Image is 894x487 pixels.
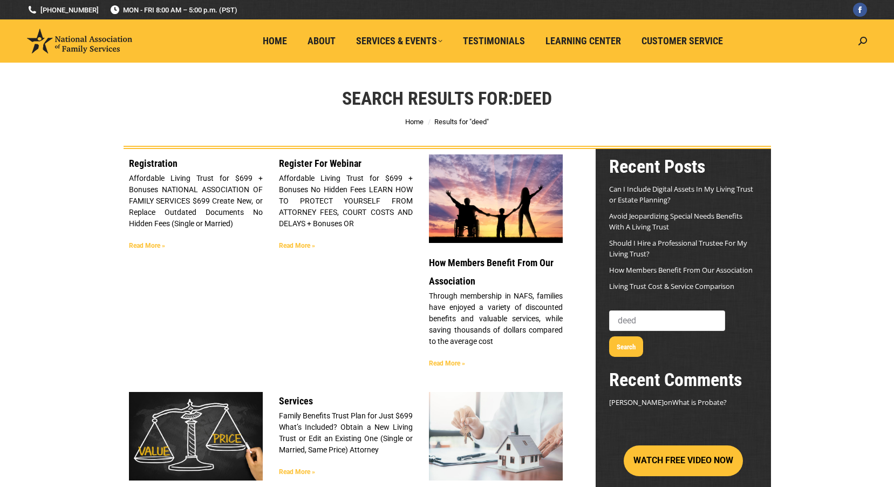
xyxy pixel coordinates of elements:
[279,242,315,249] a: Read more about Register For Webinar
[428,391,564,481] img: Can you sell a home that's under a living trust?
[434,118,489,126] span: Results for "deed"
[129,173,263,229] p: Affordable Living Trust for $699 + Bonuses NATIONAL ASSOCIATION OF FAMILY SERVICES $699 Create Ne...
[255,31,295,51] a: Home
[129,158,178,169] a: Registration
[405,118,424,126] a: Home
[609,368,757,391] h2: Recent Comments
[609,397,664,407] span: [PERSON_NAME]
[27,5,99,15] a: [PHONE_NUMBER]
[429,154,563,243] a: Family Holding hands enjoying the sunset. Member Benefits Header Image
[642,35,723,47] span: Customer Service
[634,31,731,51] a: Customer Service
[429,257,554,287] a: How Members Benefit From Our Association
[279,158,361,169] a: Register For Webinar
[609,265,753,275] a: How Members Benefit From Our Association
[308,35,336,47] span: About
[609,238,747,259] a: Should I Hire a Professional Trustee For My Living Trust?
[279,468,315,476] a: Read more about Services
[545,35,621,47] span: Learning Center
[609,211,742,232] a: Avoid Jeopardizing Special Needs Benefits With A Living Trust
[538,31,629,51] a: Learning Center
[609,397,757,408] footer: on
[263,35,287,47] span: Home
[609,184,753,205] a: Can I Include Digital Assets In My Living Trust or Estate Planning?
[129,242,165,249] a: Read more about Registration
[429,290,563,347] p: Through membership in NAFS, families have enjoyed a variety of discounted benefits and valuable s...
[429,392,563,481] a: Can you sell a home that's under a living trust?
[279,410,413,456] p: Family Benefits Trust Plan for Just $699 What’s Included? Obtain a New Living Trust or Edit an Ex...
[853,3,867,17] a: Facebook page opens in new window
[609,336,643,357] button: Search
[429,360,465,367] a: Read more about How Members Benefit From Our Association
[513,87,552,109] span: deed
[624,445,743,476] button: WATCH FREE VIDEO NOW
[279,173,413,229] p: Affordable Living Trust for $699 + Bonuses No Hidden Fees LEARN HOW TO PROTECT YOURSELF FROM ATTO...
[428,154,564,244] img: Family Holding hands enjoying the sunset. Member Benefits Header Image
[672,397,727,407] a: What is Probate?
[300,31,343,51] a: About
[455,31,533,51] a: Testimonials
[609,281,734,291] a: Living Trust Cost & Service Comparison
[342,86,552,110] h1: Search Results for:
[116,391,275,481] img: Living Trust Service and Price Comparison Blog Image
[356,35,442,47] span: Services & Events
[624,456,743,465] a: WATCH FREE VIDEO NOW
[27,29,132,53] img: National Association of Family Services
[609,154,757,178] h2: Recent Posts
[279,395,313,407] a: Services
[110,5,237,15] span: MON - FRI 8:00 AM – 5:00 p.m. (PST)
[463,35,525,47] span: Testimonials
[129,392,263,481] a: Living Trust Service and Price Comparison Blog Image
